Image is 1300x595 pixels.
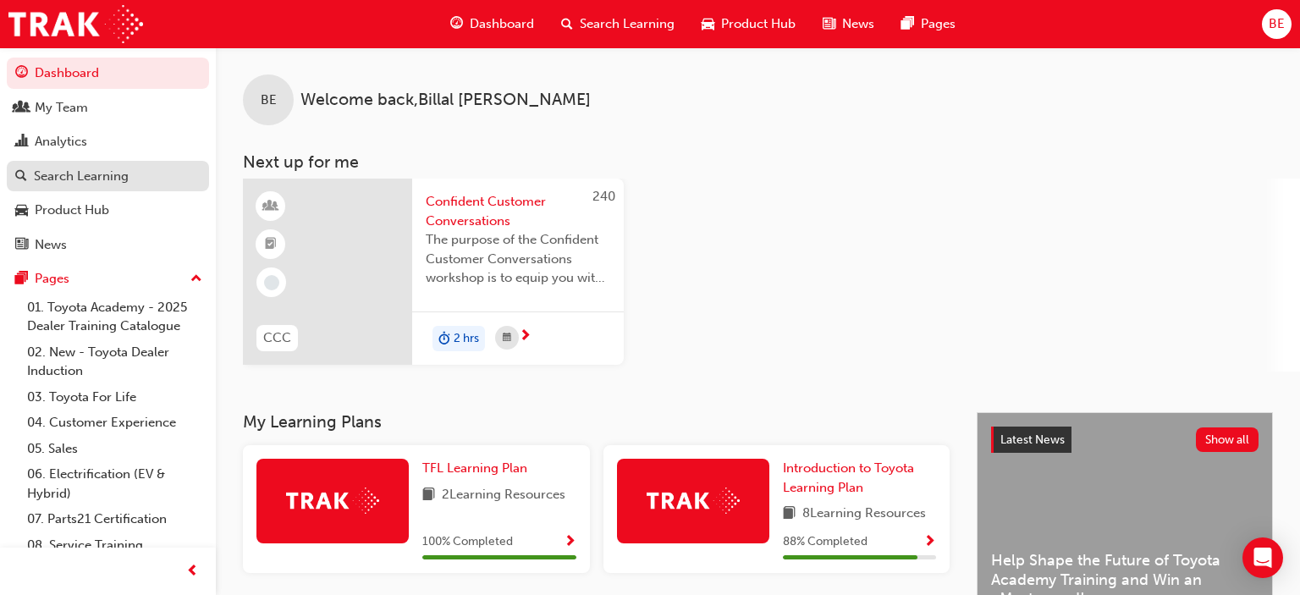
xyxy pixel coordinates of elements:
button: Pages [7,263,209,295]
span: News [842,14,874,34]
a: guage-iconDashboard [437,7,548,41]
button: Show Progress [923,532,936,553]
span: Product Hub [721,14,796,34]
div: My Team [35,98,88,118]
span: news-icon [823,14,835,35]
a: 07. Parts21 Certification [20,506,209,532]
a: 240CCCConfident Customer ConversationsThe purpose of the Confident Customer Conversations worksho... [243,179,624,365]
span: 2 hrs [454,329,479,349]
img: Trak [8,5,143,43]
a: 02. New - Toyota Dealer Induction [20,339,209,384]
img: Trak [286,488,379,514]
span: The purpose of the Confident Customer Conversations workshop is to equip you with tools to commun... [426,230,610,288]
a: news-iconNews [809,7,888,41]
span: TFL Learning Plan [422,460,527,476]
a: 05. Sales [20,436,209,462]
div: Analytics [35,132,87,152]
a: Introduction to Toyota Learning Plan [783,459,937,497]
button: BE [1262,9,1292,39]
span: 8 Learning Resources [802,504,926,525]
span: pages-icon [15,272,28,287]
a: 04. Customer Experience [20,410,209,436]
span: Show Progress [923,535,936,550]
span: search-icon [561,14,573,35]
span: Show Progress [564,535,576,550]
span: 88 % Completed [783,532,868,552]
span: 2 Learning Resources [442,485,565,506]
a: Product Hub [7,195,209,226]
span: BE [1269,14,1285,34]
span: Welcome back , Billal [PERSON_NAME] [300,91,591,110]
span: 100 % Completed [422,532,513,552]
img: Trak [647,488,740,514]
a: 08. Service Training [20,532,209,559]
span: next-icon [519,329,532,344]
h3: My Learning Plans [243,412,950,432]
a: 06. Electrification (EV & Hybrid) [20,461,209,506]
span: chart-icon [15,135,28,150]
span: news-icon [15,238,28,253]
span: learningResourceType_INSTRUCTOR_LED-icon [265,196,277,218]
span: 240 [592,189,615,204]
button: Show all [1196,427,1259,452]
span: car-icon [702,14,714,35]
span: book-icon [422,485,435,506]
a: search-iconSearch Learning [548,7,688,41]
button: Show Progress [564,532,576,553]
a: car-iconProduct Hub [688,7,809,41]
a: Latest NewsShow all [991,427,1259,454]
a: Search Learning [7,161,209,192]
span: pages-icon [901,14,914,35]
span: CCC [263,328,291,348]
a: pages-iconPages [888,7,969,41]
span: Pages [921,14,956,34]
span: Introduction to Toyota Learning Plan [783,460,914,495]
span: car-icon [15,203,28,218]
div: Product Hub [35,201,109,220]
div: News [35,235,67,255]
a: Dashboard [7,58,209,89]
span: Confident Customer Conversations [426,192,610,230]
a: TFL Learning Plan [422,459,534,478]
span: calendar-icon [503,328,511,349]
span: guage-icon [15,66,28,81]
span: people-icon [15,101,28,116]
a: 01. Toyota Academy - 2025 Dealer Training Catalogue [20,295,209,339]
a: News [7,229,209,261]
span: up-icon [190,268,202,290]
a: My Team [7,92,209,124]
a: Analytics [7,126,209,157]
span: guage-icon [450,14,463,35]
div: Pages [35,269,69,289]
span: Search Learning [580,14,675,34]
span: learningRecordVerb_NONE-icon [264,275,279,290]
a: 03. Toyota For Life [20,384,209,410]
button: DashboardMy TeamAnalyticsSearch LearningProduct HubNews [7,54,209,263]
span: duration-icon [438,328,450,350]
span: Dashboard [470,14,534,34]
span: prev-icon [186,561,199,582]
span: booktick-icon [265,234,277,256]
div: Search Learning [34,167,129,186]
span: book-icon [783,504,796,525]
span: search-icon [15,169,27,185]
span: BE [261,91,277,110]
h3: Next up for me [216,152,1300,172]
span: Latest News [1000,432,1065,447]
div: Open Intercom Messenger [1242,537,1283,578]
